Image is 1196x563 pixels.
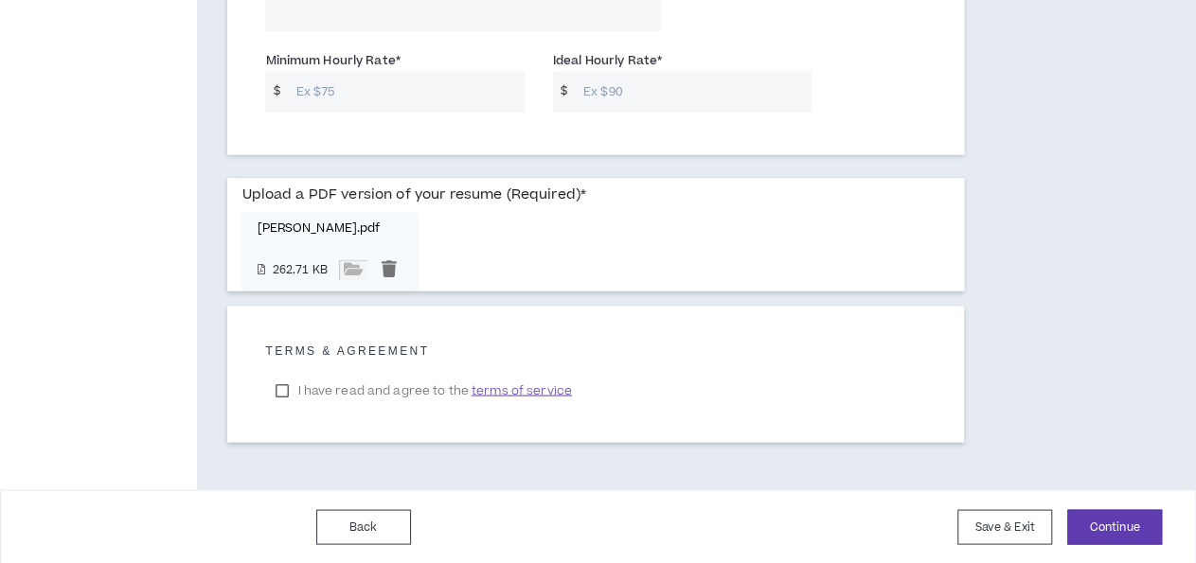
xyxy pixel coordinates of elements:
[265,45,400,76] label: Minimum Hourly Rate
[273,262,339,278] small: 262.71 KB
[265,343,926,357] h5: Terms & Agreement
[1067,509,1162,544] button: Continue
[316,509,411,544] button: Back
[287,71,525,112] input: Ex $75
[265,71,287,112] span: $
[241,178,586,211] label: Upload a PDF version of your resume (Required)
[553,71,575,112] span: $
[472,380,572,399] span: terms of service
[553,45,662,76] label: Ideal Hourly Rate
[265,376,580,404] label: I have read and agree to the
[257,221,402,236] p: [PERSON_NAME].pdf
[574,71,812,112] input: Ex $90
[957,509,1052,544] button: Save & Exit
